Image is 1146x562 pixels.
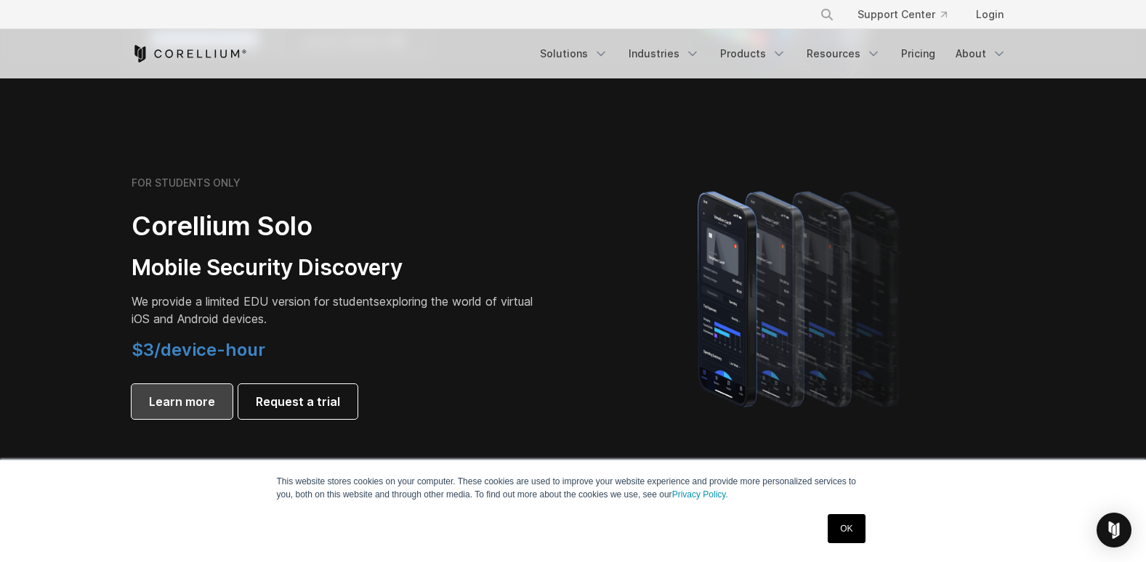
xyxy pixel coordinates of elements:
p: exploring the world of virtual iOS and Android devices. [132,293,538,327]
h3: Mobile Security Discovery [132,254,538,282]
a: Request a trial [238,384,358,419]
div: Navigation Menu [802,1,1015,28]
a: Solutions [531,41,617,67]
a: Learn more [132,384,233,419]
a: Support Center [846,1,959,28]
span: We provide a limited EDU version for students [132,294,379,309]
a: Login [964,1,1015,28]
p: This website stores cookies on your computer. These cookies are used to improve your website expe... [277,475,870,501]
h6: FOR STUDENTS ONLY [132,176,241,190]
a: OK [828,514,865,543]
div: Navigation Menu [531,41,1015,67]
span: Request a trial [256,393,340,410]
div: Open Intercom Messenger [1097,513,1131,547]
a: Privacy Policy. [672,489,728,500]
a: About [947,41,1015,67]
a: Pricing [892,41,944,67]
span: $3/device-hour [132,339,265,360]
img: A lineup of four iPhone models becoming more gradient and blurred [669,171,934,425]
a: Corellium Home [132,45,247,62]
a: Products [711,41,795,67]
a: Resources [798,41,889,67]
a: Industries [620,41,709,67]
span: Learn more [149,393,215,410]
h2: Corellium Solo [132,210,538,243]
button: Search [814,1,840,28]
